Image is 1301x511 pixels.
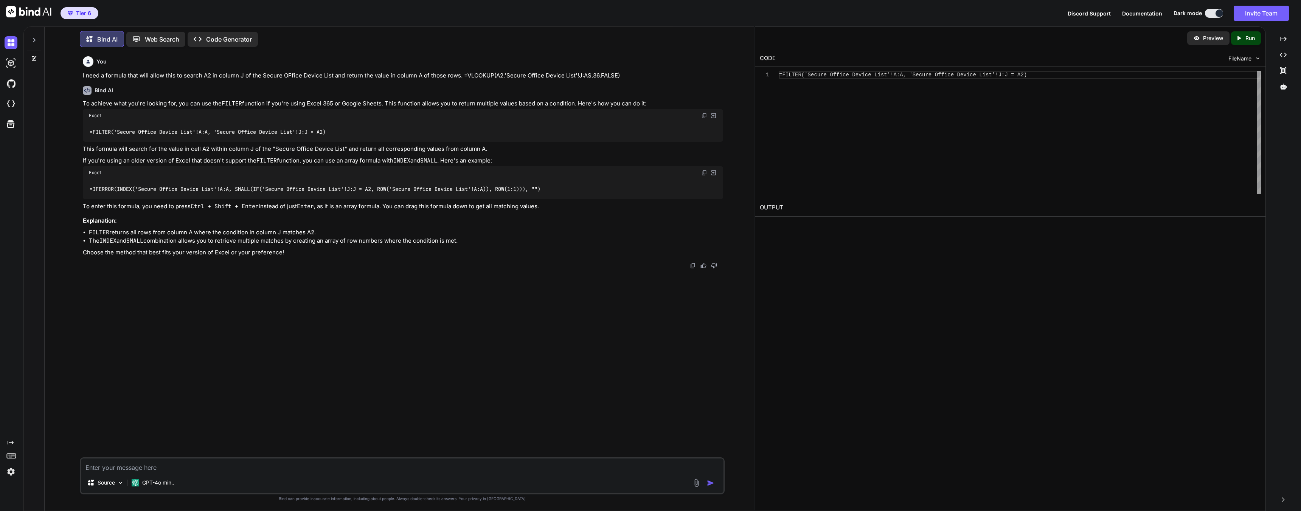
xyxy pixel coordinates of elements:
[1245,34,1255,42] p: Run
[710,169,717,176] img: Open in Browser
[393,157,410,164] code: INDEX
[5,77,17,90] img: githubDark
[80,496,724,502] p: Bind can provide inaccurate information, including about people. Always double-check its answers....
[145,35,179,44] p: Web Search
[256,157,277,164] code: FILTER
[690,263,696,269] img: copy
[89,228,723,237] li: returns all rows from column A where the condition in column J matches A2.
[98,479,115,486] p: Source
[83,202,723,211] p: To enter this formula, you need to press instead of just , as it is an array formula. You can dra...
[1068,10,1111,17] span: Discord Support
[701,170,707,176] img: copy
[126,237,143,245] code: SMALL
[61,7,98,19] button: premiumTier 6
[83,99,723,108] p: To achieve what you're looking for, you can use the function if you're using Excel 365 or Google ...
[692,478,701,487] img: attachment
[5,98,17,110] img: cloudideIcon
[83,145,723,153] p: This formula will search for the value in cell A2 within column J of the "Secure Office Device Li...
[1228,55,1251,62] span: FileName
[707,479,714,487] img: icon
[1174,9,1202,17] span: Dark mode
[700,263,706,269] img: like
[97,35,118,44] p: Bind AI
[1122,10,1162,17] span: Documentation
[83,248,723,257] p: Choose the method that best fits your version of Excel or your preference!
[83,156,723,165] p: If you're using an older version of Excel that doesn't support the function, you can use an array...
[117,480,124,486] img: Pick Models
[68,11,73,15] img: premium
[222,100,242,107] code: FILTER
[5,465,17,478] img: settings
[1122,9,1162,17] button: Documentation
[701,113,707,119] img: copy
[95,87,113,94] h6: Bind AI
[89,113,102,119] span: Excel
[1234,6,1289,21] button: Invite Team
[297,203,314,210] code: Enter
[132,479,139,486] img: GPT-4o mini
[89,170,102,176] span: Excel
[89,237,723,245] li: The and combination allows you to retrieve multiple matches by creating an array of row numbers w...
[1068,9,1111,17] button: Discord Support
[5,36,17,49] img: darkChat
[1203,34,1223,42] p: Preview
[755,199,1265,217] h2: OUTPUT
[711,263,717,269] img: dislike
[779,72,938,78] span: =FILTER('Secure Office Device List'!A:A, 'Secure O
[710,112,717,119] img: Open in Browser
[89,185,541,193] code: =IFERROR(INDEX('Secure Office Device List'!A:A, SMALL(IF('Secure Office Device List'!J:J = A2, RO...
[6,6,51,17] img: Bind AI
[96,58,107,65] h6: You
[99,237,116,245] code: INDEX
[760,71,769,79] div: 1
[420,157,437,164] code: SMALL
[206,35,252,44] p: Code Generator
[76,9,91,17] span: Tier 6
[191,203,259,210] code: Ctrl + Shift + Enter
[938,72,1027,78] span: ffice Device List'!J:J = A2)
[83,71,723,80] p: I need a formula that will allow this to search A2 in column J of the Secure OFfice Device List a...
[83,217,723,225] h3: Explanation:
[89,229,109,236] code: FILTER
[1254,55,1261,62] img: chevron down
[89,128,326,136] code: =FILTER('Secure Office Device List'!A:A, 'Secure Office Device List'!J:J = A2)
[1193,35,1200,42] img: preview
[142,479,174,486] p: GPT-4o min..
[760,54,776,63] div: CODE
[5,57,17,70] img: darkAi-studio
